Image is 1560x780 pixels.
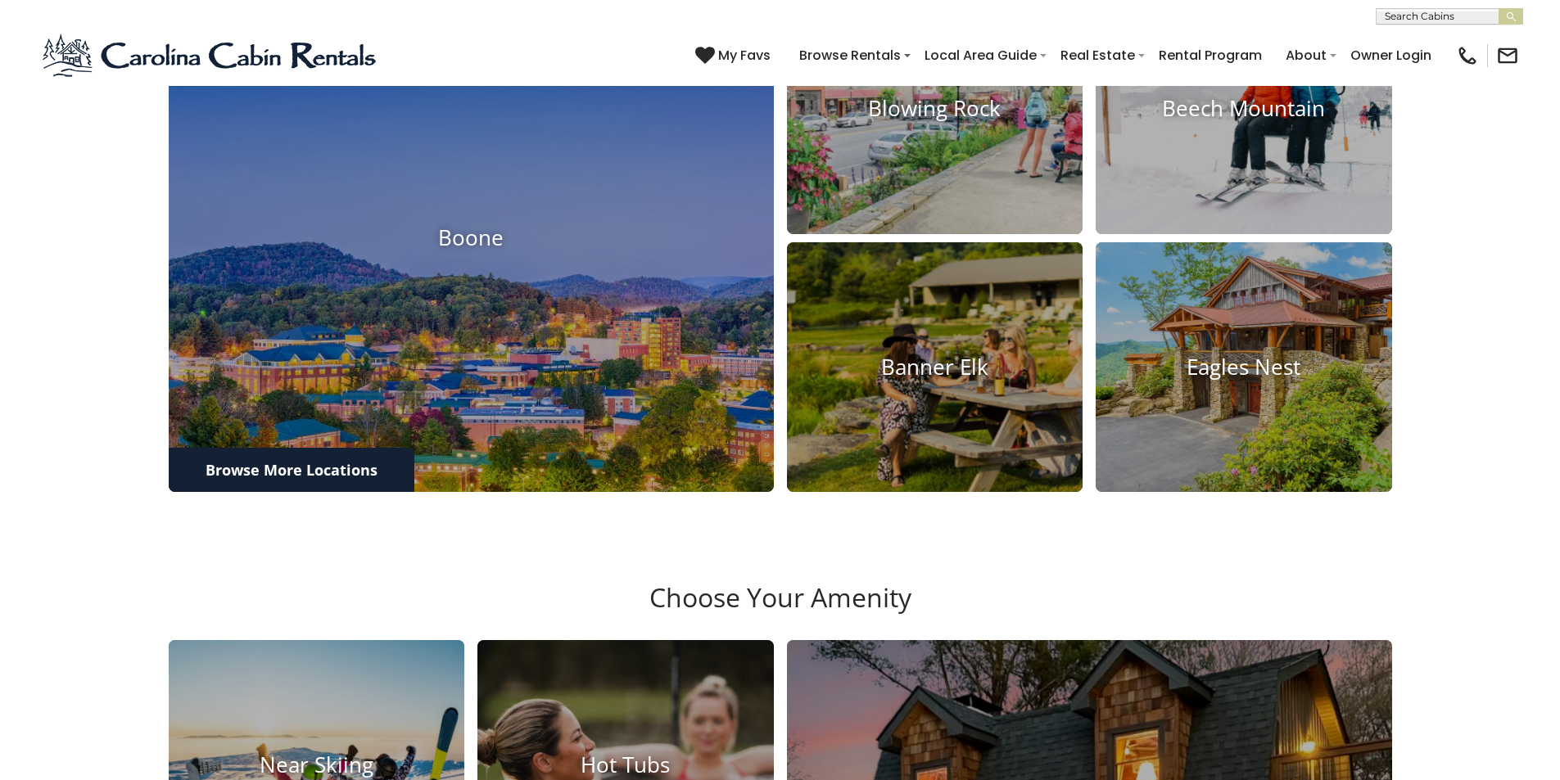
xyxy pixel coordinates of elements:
[477,752,774,778] h4: Hot Tubs
[1151,41,1270,70] a: Rental Program
[787,354,1083,380] h4: Banner Elk
[787,242,1083,493] a: Banner Elk
[1096,96,1392,121] h4: Beech Mountain
[169,448,414,492] a: Browse More Locations
[41,31,381,80] img: Blue-2.png
[695,45,775,66] a: My Favs
[1456,44,1479,67] img: phone-regular-black.png
[169,225,774,250] h4: Boone
[787,96,1083,121] h4: Blowing Rock
[1052,41,1143,70] a: Real Estate
[166,582,1395,639] h3: Choose Your Amenity
[1096,354,1392,380] h4: Eagles Nest
[791,41,909,70] a: Browse Rentals
[718,45,771,65] span: My Favs
[1277,41,1335,70] a: About
[916,41,1045,70] a: Local Area Guide
[1096,242,1392,493] a: Eagles Nest
[169,752,465,778] h4: Near Skiing
[1496,44,1519,67] img: mail-regular-black.png
[1342,41,1440,70] a: Owner Login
